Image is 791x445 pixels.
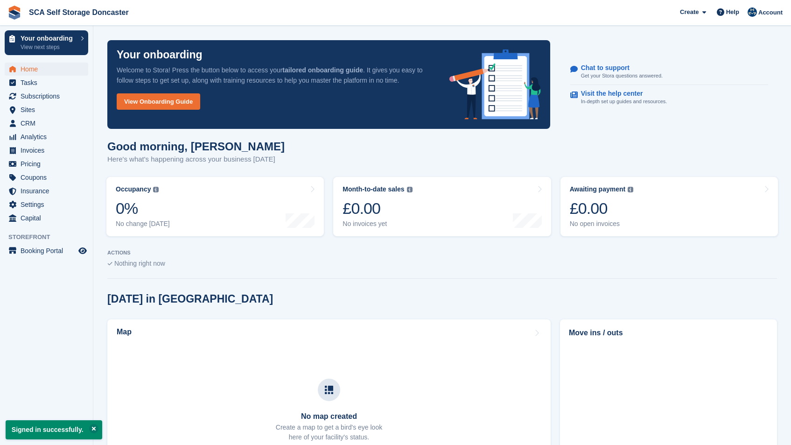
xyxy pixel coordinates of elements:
[726,7,739,17] span: Help
[21,103,77,116] span: Sites
[758,8,783,17] span: Account
[21,212,77,225] span: Capital
[21,63,77,76] span: Home
[325,386,333,394] img: map-icn-33ee37083ee616e46c38cad1a60f524a97daa1e2b2c8c0bc3eb3415660979fc1.svg
[5,157,88,170] a: menu
[343,199,412,218] div: £0.00
[21,171,77,184] span: Coupons
[5,63,88,76] a: menu
[748,7,757,17] img: Sam Chapman
[5,30,88,55] a: Your onboarding View next steps
[5,184,88,198] a: menu
[21,198,77,211] span: Settings
[5,90,88,103] a: menu
[107,293,273,305] h2: [DATE] in [GEOGRAPHIC_DATA]
[581,64,655,72] p: Chat to support
[5,212,88,225] a: menu
[5,171,88,184] a: menu
[117,93,200,110] a: View Onboarding Guide
[449,49,541,120] img: onboarding-info-6c161a55d2c0e0a8cae90662b2fe09162a5109e8cc188191df67fb4f79e88e88.svg
[5,198,88,211] a: menu
[680,7,699,17] span: Create
[570,220,634,228] div: No open invoices
[107,262,112,266] img: blank_slate_check_icon-ba018cac091ee9be17c0a81a6c232d5eb81de652e7a59be601be346b1b6ddf79.svg
[21,144,77,157] span: Invoices
[5,76,88,89] a: menu
[569,327,768,339] h2: Move ins / outs
[5,103,88,116] a: menu
[25,5,133,20] a: SCA Self Storage Doncaster
[107,250,777,256] p: ACTIONS
[116,185,151,193] div: Occupancy
[570,185,626,193] div: Awaiting payment
[116,220,170,228] div: No change [DATE]
[21,35,76,42] p: Your onboarding
[581,72,663,80] p: Get your Stora questions answered.
[114,260,165,267] span: Nothing right now
[21,117,77,130] span: CRM
[7,6,21,20] img: stora-icon-8386f47178a22dfd0bd8f6a31ec36ba5ce8667c1dd55bd0f319d3a0aa187defe.svg
[21,76,77,89] span: Tasks
[21,43,76,51] p: View next steps
[343,185,404,193] div: Month-to-date sales
[153,187,159,192] img: icon-info-grey-7440780725fd019a000dd9b08b2336e03edf1995a4989e88bcd33f0948082b44.svg
[276,423,382,442] p: Create a map to get a bird's eye look here of your facility's status.
[77,245,88,256] a: Preview store
[21,130,77,143] span: Analytics
[581,90,660,98] p: Visit the help center
[560,177,778,236] a: Awaiting payment £0.00 No open invoices
[5,130,88,143] a: menu
[8,233,93,242] span: Storefront
[282,66,363,74] strong: tailored onboarding guide
[21,184,77,198] span: Insurance
[407,187,413,192] img: icon-info-grey-7440780725fd019a000dd9b08b2336e03edf1995a4989e88bcd33f0948082b44.svg
[276,412,382,421] h3: No map created
[21,244,77,257] span: Booking Portal
[5,144,88,157] a: menu
[117,65,434,85] p: Welcome to Stora! Press the button below to access your . It gives you easy to follow steps to ge...
[117,328,132,336] h2: Map
[6,420,102,439] p: Signed in successfully.
[333,177,551,236] a: Month-to-date sales £0.00 No invoices yet
[116,199,170,218] div: 0%
[570,85,768,110] a: Visit the help center In-depth set up guides and resources.
[107,154,285,165] p: Here's what's happening across your business [DATE]
[343,220,412,228] div: No invoices yet
[106,177,324,236] a: Occupancy 0% No change [DATE]
[628,187,633,192] img: icon-info-grey-7440780725fd019a000dd9b08b2336e03edf1995a4989e88bcd33f0948082b44.svg
[581,98,667,106] p: In-depth set up guides and resources.
[5,117,88,130] a: menu
[570,199,634,218] div: £0.00
[21,90,77,103] span: Subscriptions
[107,140,285,153] h1: Good morning, [PERSON_NAME]
[21,157,77,170] span: Pricing
[5,244,88,257] a: menu
[570,59,768,85] a: Chat to support Get your Stora questions answered.
[117,49,203,60] p: Your onboarding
